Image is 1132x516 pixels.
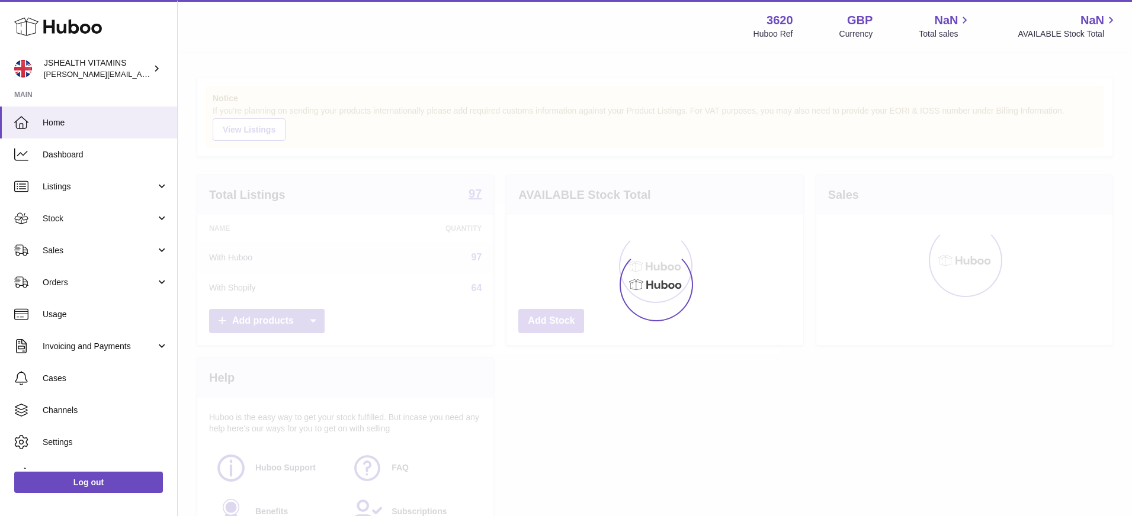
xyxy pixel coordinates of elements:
span: Channels [43,405,168,416]
a: Log out [14,472,163,493]
span: Home [43,117,168,128]
span: Invoicing and Payments [43,341,156,352]
span: Cases [43,373,168,384]
span: NaN [1080,12,1104,28]
div: Currency [839,28,873,40]
span: Dashboard [43,149,168,160]
span: Usage [43,309,168,320]
span: Stock [43,213,156,224]
span: Orders [43,277,156,288]
div: Huboo Ref [753,28,793,40]
span: Sales [43,245,156,256]
div: JSHEALTH VITAMINS [44,57,150,80]
span: Total sales [919,28,971,40]
span: Listings [43,181,156,192]
img: francesca@jshealthvitamins.com [14,60,32,78]
span: NaN [934,12,958,28]
a: NaN Total sales [919,12,971,40]
span: Returns [43,469,168,480]
strong: 3620 [767,12,793,28]
span: Settings [43,437,168,448]
a: NaN AVAILABLE Stock Total [1018,12,1118,40]
span: AVAILABLE Stock Total [1018,28,1118,40]
span: [PERSON_NAME][EMAIL_ADDRESS][DOMAIN_NAME] [44,69,238,79]
strong: GBP [847,12,873,28]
